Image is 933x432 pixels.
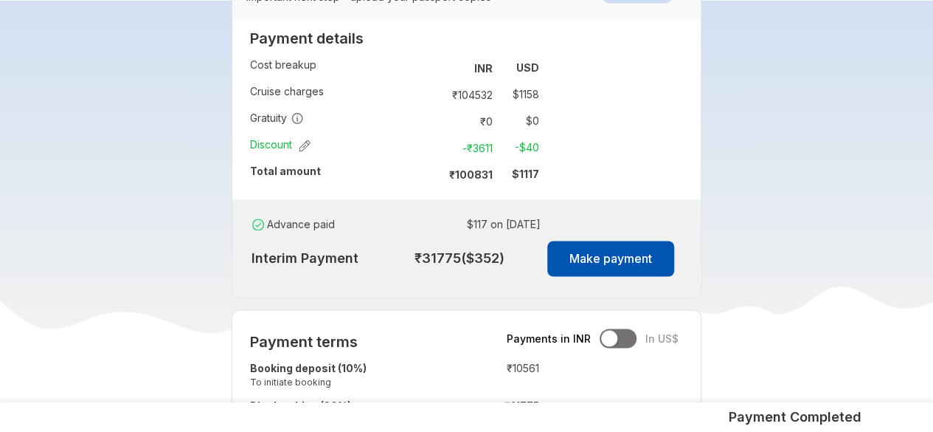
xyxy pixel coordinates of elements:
h2: Payment details [250,30,539,47]
td: $ 0 [499,111,539,131]
td: ₹ 104532 [437,84,499,105]
strong: Booking deposit (10%) [250,361,367,374]
h5: Payment Completed [729,408,861,426]
td: Interim Payment [244,238,392,279]
td: : [430,55,437,81]
td: ₹ 0 [437,111,499,131]
strong: Block cabins (30%) [250,399,351,411]
td: : [430,134,437,161]
td: ₹ 10561 [451,357,539,395]
span: Discount [250,137,311,152]
small: To initiate booking [250,375,444,388]
h2: Payment terms [250,332,539,350]
strong: INR [474,62,493,75]
td: $ 1158 [499,84,539,105]
span: In US$ [645,331,679,346]
strong: USD [516,61,539,74]
td: : [430,108,437,134]
td: Advance paid [249,211,400,238]
strong: ₹ 100831 [449,168,493,181]
td: : [430,161,437,188]
td: Cruise charges [250,81,430,108]
td: $ 117 on [DATE] [406,214,541,235]
td: : [400,211,406,238]
td: : [444,357,451,395]
td: Cost breakup [250,55,430,81]
strong: $ 1117 [512,168,539,180]
strong: Total amount [250,165,321,177]
td: -$ 40 [499,137,539,158]
td: ₹ 31775 ($ 352 ) [391,238,518,279]
td: : [430,81,437,108]
button: Make payment [547,241,674,276]
span: Payments in INR [507,331,591,346]
span: Gratuity [250,111,304,126]
td: -₹ 3611 [437,137,499,158]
